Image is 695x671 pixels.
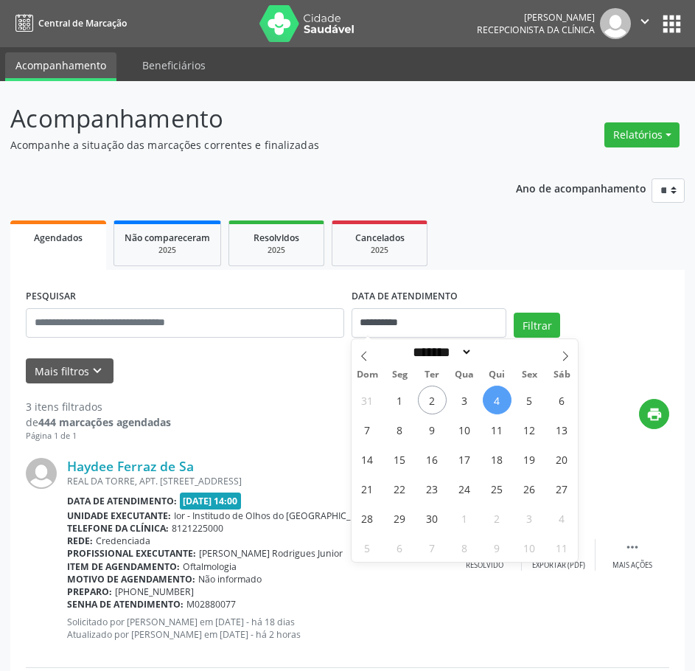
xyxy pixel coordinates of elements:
select: Month [408,344,473,360]
a: Beneficiários [132,52,216,78]
b: Profissional executante: [67,547,196,560]
span: Setembro 13, 2025 [548,415,576,444]
span: Setembro 7, 2025 [353,415,382,444]
span: Sáb [545,370,578,380]
div: 2025 [125,245,210,256]
b: Telefone da clínica: [67,522,169,535]
span: Setembro 18, 2025 [483,445,511,473]
span: Outubro 5, 2025 [353,533,382,562]
span: Setembro 15, 2025 [385,445,414,473]
span: Outubro 3, 2025 [515,504,544,532]
div: 2025 [343,245,416,256]
span: Setembro 27, 2025 [548,474,576,503]
span: Recepcionista da clínica [477,24,595,36]
span: Setembro 6, 2025 [548,386,576,414]
i: print [646,406,663,423]
p: Solicitado por [PERSON_NAME] em [DATE] - há 18 dias Atualizado por [PERSON_NAME] em [DATE] - há 2... [67,616,448,641]
img: img [600,8,631,39]
span: Sex [513,370,545,380]
b: Preparo: [67,585,112,598]
button: Filtrar [514,313,560,338]
b: Unidade executante: [67,510,171,522]
span: Outubro 10, 2025 [515,533,544,562]
span: Ter [416,370,448,380]
label: DATA DE ATENDIMENTO [352,285,458,308]
span: Qua [448,370,481,380]
span: Setembro 11, 2025 [483,415,511,444]
button: apps [659,11,685,37]
span: [DATE] 14:00 [180,493,242,510]
span: Cancelados [355,232,405,244]
p: Acompanhe a situação das marcações correntes e finalizadas [10,137,483,153]
b: Motivo de agendamento: [67,573,195,585]
span: Outubro 2, 2025 [483,504,511,532]
span: Qui [481,370,513,380]
b: Rede: [67,535,93,547]
span: Setembro 1, 2025 [385,386,414,414]
span: Oftalmologia [183,560,237,573]
span: Seg [383,370,416,380]
span: 8121225000 [172,522,223,535]
div: Página 1 de 1 [26,430,171,442]
input: Year [472,344,521,360]
span: Outubro 8, 2025 [450,533,479,562]
a: Haydee Ferraz de Sa [67,458,194,474]
i: keyboard_arrow_down [89,363,105,379]
button: Mais filtroskeyboard_arrow_down [26,358,113,384]
span: Outubro 4, 2025 [548,504,576,532]
span: Outubro 7, 2025 [418,533,447,562]
span: Setembro 10, 2025 [450,415,479,444]
b: Data de atendimento: [67,495,177,507]
span: Setembro 4, 2025 [483,386,511,414]
span: Setembro 23, 2025 [418,474,447,503]
div: 2025 [240,245,313,256]
div: de [26,414,171,430]
a: Central de Marcação [10,11,127,35]
span: Ior - Institudo de Olhos do [GEOGRAPHIC_DATA] [174,510,377,522]
div: Resolvido [466,560,503,571]
span: Setembro 9, 2025 [418,415,447,444]
label: PESQUISAR [26,285,76,308]
span: Setembro 21, 2025 [353,474,382,503]
span: Setembro 20, 2025 [548,445,576,473]
span: Setembro 5, 2025 [515,386,544,414]
span: Outubro 11, 2025 [548,533,576,562]
span: Setembro 28, 2025 [353,504,382,532]
span: Setembro 19, 2025 [515,445,544,473]
span: Setembro 29, 2025 [385,504,414,532]
span: Resolvidos [254,232,299,244]
span: Setembro 2, 2025 [418,386,447,414]
b: Senha de atendimento: [67,598,184,611]
span: Setembro 3, 2025 [450,386,479,414]
button: print [639,399,669,429]
i:  [637,13,653,29]
span: Central de Marcação [38,17,127,29]
button:  [631,8,659,39]
span: Não compareceram [125,232,210,244]
span: Outubro 6, 2025 [385,533,414,562]
span: Agendados [34,232,83,244]
span: Não informado [198,573,262,585]
span: Setembro 17, 2025 [450,445,479,473]
span: Setembro 25, 2025 [483,474,511,503]
p: Acompanhamento [10,100,483,137]
span: Agosto 31, 2025 [353,386,382,414]
b: Item de agendamento: [67,560,180,573]
span: Setembro 16, 2025 [418,445,447,473]
span: Setembro 22, 2025 [385,474,414,503]
a: Acompanhamento [5,52,116,81]
img: img [26,458,57,489]
span: Outubro 1, 2025 [450,504,479,532]
span: Setembro 24, 2025 [450,474,479,503]
div: REAL DA TORRE, APT. [STREET_ADDRESS] [67,475,448,487]
span: Credenciada [96,535,150,547]
span: Outubro 9, 2025 [483,533,511,562]
div: Exportar (PDF) [532,560,585,571]
div: 3 itens filtrados [26,399,171,414]
button: Relatórios [604,122,680,147]
i:  [624,539,640,555]
span: Setembro 8, 2025 [385,415,414,444]
div: Mais ações [612,560,652,571]
span: [PHONE_NUMBER] [115,585,194,598]
span: [PERSON_NAME] Rodrigues Junior [199,547,343,560]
